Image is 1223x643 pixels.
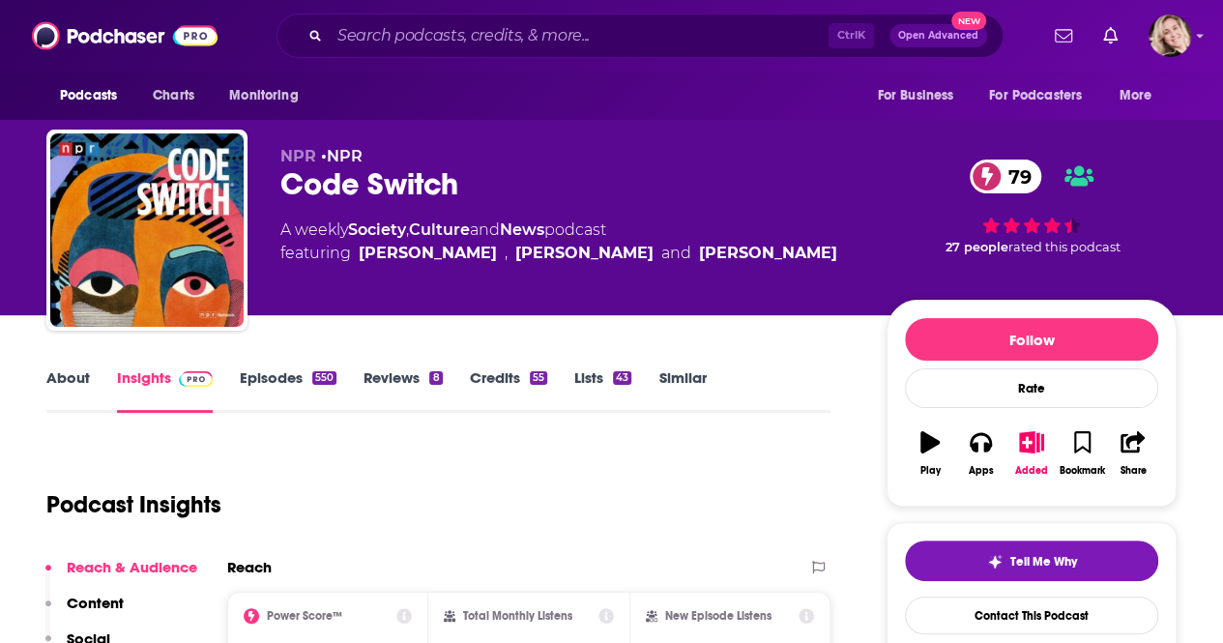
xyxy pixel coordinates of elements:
[1006,419,1057,488] button: Added
[863,77,977,114] button: open menu
[946,240,1008,254] span: 27 people
[989,160,1041,193] span: 79
[574,368,631,413] a: Lists43
[1120,82,1152,109] span: More
[227,558,272,576] h2: Reach
[140,77,206,114] a: Charts
[889,24,987,47] button: Open AdvancedNew
[1057,419,1107,488] button: Bookmark
[887,147,1177,267] div: 79 27 peoplerated this podcast
[216,77,323,114] button: open menu
[179,371,213,387] img: Podchaser Pro
[515,242,654,265] a: Gene Demby
[277,14,1004,58] div: Search podcasts, credits, & more...
[267,609,342,623] h2: Power Score™
[905,419,955,488] button: Play
[280,242,837,265] span: featuring
[463,609,572,623] h2: Total Monthly Listens
[1095,19,1125,52] a: Show notifications dropdown
[229,82,298,109] span: Monitoring
[470,368,547,413] a: Credits55
[951,12,986,30] span: New
[359,242,497,265] a: Lori Lizarraga
[1015,465,1048,477] div: Added
[67,594,124,612] p: Content
[969,465,994,477] div: Apps
[1010,554,1077,570] span: Tell Me Why
[1149,15,1191,57] span: Logged in as kkclayton
[429,371,442,385] div: 8
[1120,465,1146,477] div: Share
[46,77,142,114] button: open menu
[330,20,829,51] input: Search podcasts, credits, & more...
[312,371,336,385] div: 550
[658,368,706,413] a: Similar
[60,82,117,109] span: Podcasts
[699,242,837,265] a: B. A. Parker
[470,220,500,239] span: and
[1106,77,1177,114] button: open menu
[1047,19,1080,52] a: Show notifications dropdown
[1149,15,1191,57] button: Show profile menu
[905,368,1158,408] div: Rate
[905,541,1158,581] button: tell me why sparkleTell Me Why
[1060,465,1105,477] div: Bookmark
[409,220,470,239] a: Culture
[500,220,544,239] a: News
[970,160,1041,193] a: 79
[67,558,197,576] p: Reach & Audience
[505,242,508,265] span: ,
[45,558,197,594] button: Reach & Audience
[905,318,1158,361] button: Follow
[1108,419,1158,488] button: Share
[45,594,124,629] button: Content
[153,82,194,109] span: Charts
[348,220,406,239] a: Society
[829,23,874,48] span: Ctrl K
[905,597,1158,634] a: Contact This Podcast
[364,368,442,413] a: Reviews8
[280,147,316,165] span: NPR
[1149,15,1191,57] img: User Profile
[987,554,1003,570] img: tell me why sparkle
[46,368,90,413] a: About
[50,133,244,327] img: Code Switch
[327,147,363,165] a: NPR
[665,609,772,623] h2: New Episode Listens
[406,220,409,239] span: ,
[613,371,631,385] div: 43
[898,31,978,41] span: Open Advanced
[989,82,1082,109] span: For Podcasters
[280,219,837,265] div: A weekly podcast
[321,147,363,165] span: •
[46,490,221,519] h1: Podcast Insights
[976,77,1110,114] button: open menu
[240,368,336,413] a: Episodes550
[920,465,941,477] div: Play
[32,17,218,54] img: Podchaser - Follow, Share and Rate Podcasts
[117,368,213,413] a: InsightsPodchaser Pro
[955,419,1005,488] button: Apps
[530,371,547,385] div: 55
[1008,240,1121,254] span: rated this podcast
[877,82,953,109] span: For Business
[661,242,691,265] span: and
